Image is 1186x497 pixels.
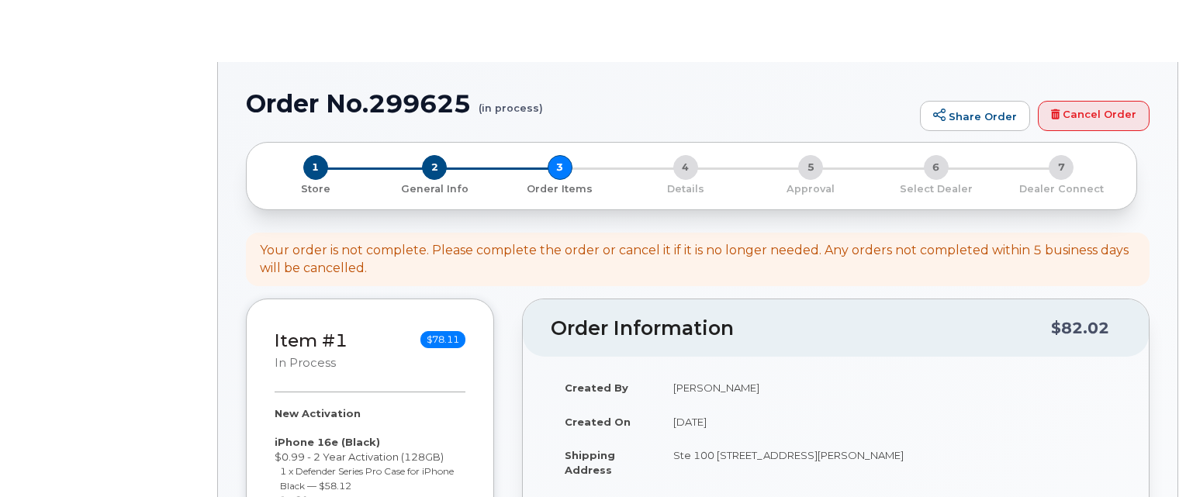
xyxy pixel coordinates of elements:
[265,182,366,196] p: Store
[379,182,492,196] p: General Info
[260,242,1136,278] div: Your order is not complete. Please complete the order or cancel it if it is no longer needed. Any...
[659,371,1121,405] td: [PERSON_NAME]
[422,155,447,180] span: 2
[659,438,1121,486] td: Ste 100 [STREET_ADDRESS][PERSON_NAME]
[280,465,454,492] small: 1 x Defender Series Pro Case for iPhone Black — $58.12
[275,436,380,448] strong: iPhone 16e (Black)
[275,330,348,351] a: Item #1
[246,90,912,117] h1: Order No.299625
[565,416,631,428] strong: Created On
[303,155,328,180] span: 1
[659,405,1121,439] td: [DATE]
[920,101,1030,132] a: Share Order
[565,449,615,476] strong: Shipping Address
[259,180,372,196] a: 1 Store
[479,90,543,114] small: (in process)
[372,180,498,196] a: 2 General Info
[551,318,1051,340] h2: Order Information
[275,407,361,419] strong: New Activation
[275,356,336,370] small: in process
[565,381,628,394] strong: Created By
[1038,101,1150,132] a: Cancel Order
[1051,313,1109,343] div: $82.02
[420,331,465,348] span: $78.11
